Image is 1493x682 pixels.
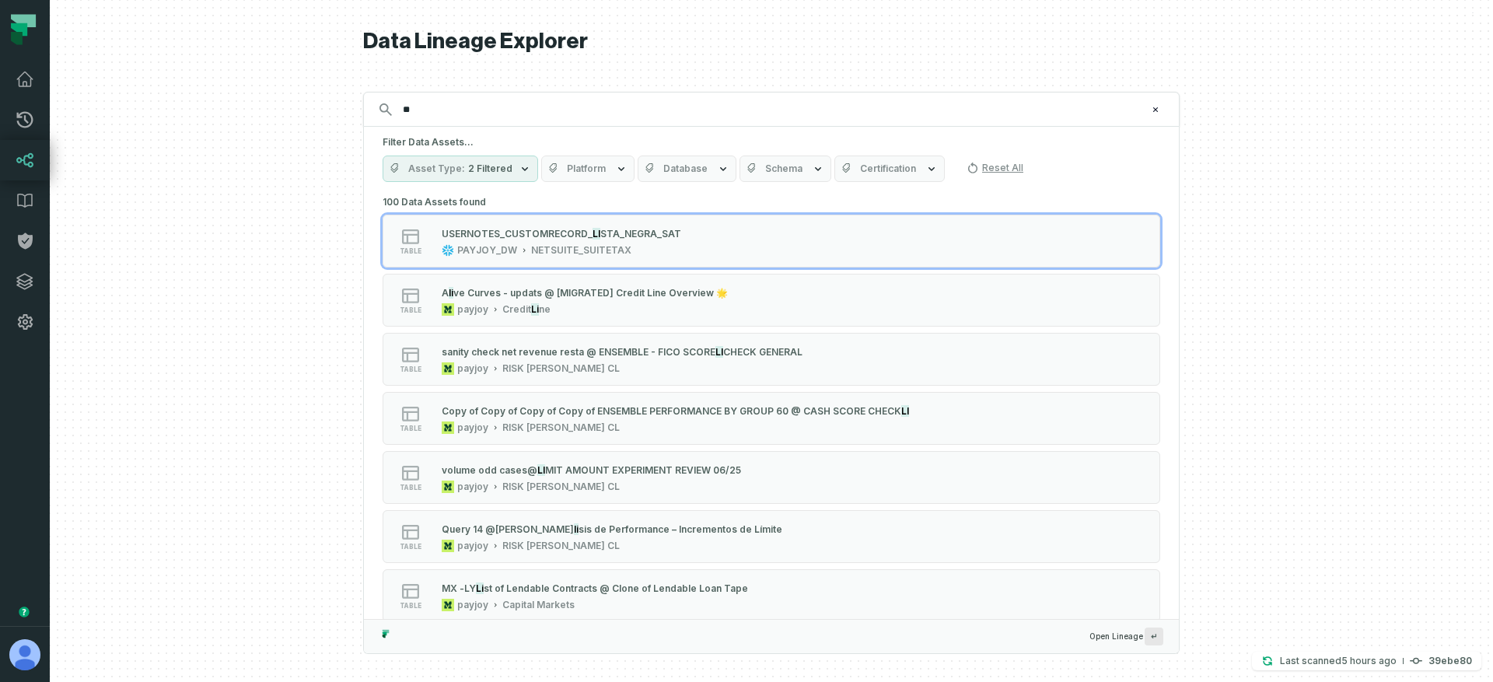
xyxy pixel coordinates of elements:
span: STA_NEGRA_SAT [600,228,681,240]
span: ne [539,303,551,316]
button: tablePAYJOY_DWNETSUITE_SUITETAX [383,215,1160,268]
mark: LI [537,464,545,476]
div: Tooltip anchor [17,605,31,619]
span: Press ↵ to add a new Data Asset to the graph [1145,628,1163,645]
span: it [526,303,531,316]
button: Asset Type2 Filtered [383,156,538,182]
span: USERNOTES_CUSTOMRECO [442,228,575,240]
span: Open Lineage [1089,628,1163,645]
span: Copy of Copy of Copy of Copy of ENSEMBLE PERFORMANCE BY GROUP 60 @ CASH SCORE CHE [442,405,887,417]
span: table [400,425,421,432]
div: PAYJOY_DW [457,244,517,257]
img: avatar of Aviel Bar-Yossef [9,639,40,670]
span: MIT AMOUNT EXPERIMENT REVIEW 06/25 [545,464,741,476]
button: tablepayjoyRISK [PERSON_NAME] CL [383,451,1160,504]
div: RISK DANIEL SAAVEDRA CL [502,362,620,375]
div: RISK DANIEL SAAVEDRA CL [502,421,620,434]
span: RD_ [575,228,593,240]
button: tablepayjoyCapital Markets [383,569,1160,622]
span: table [400,306,421,314]
span: Schema [765,163,802,175]
span: CK [887,405,901,417]
p: Last scanned [1280,653,1397,669]
div: payjoy [457,540,488,552]
button: Certification [834,156,945,182]
mark: LI [901,405,909,417]
span: Database [663,163,708,175]
span: st of Lendable Contracts @ Clone of Lendable Loan Tape [484,582,748,594]
div: NETSUITE_SUITETAX [531,244,631,257]
span: table [400,602,421,610]
span: table [400,484,421,491]
div: Credit Line [502,303,551,316]
button: Reset All [960,156,1030,180]
div: payjoy [457,481,488,493]
div: payjoy [457,421,488,434]
h4: 39ebe80 [1428,656,1472,666]
mark: li [449,287,453,299]
div: RISK DANIEL SAAVEDRA CL [502,481,620,493]
span: table [400,247,421,255]
button: Database [638,156,736,182]
span: table [400,543,421,551]
span: sanity check net revenue resta @ ENSEMBLE - FICO SCO [442,346,704,358]
div: payjoy [457,362,488,375]
mark: Li [476,582,484,594]
button: Last scanned[DATE] 5:04:36 AM39ebe80 [1252,652,1481,670]
mark: LI [715,346,723,358]
span: [PERSON_NAME] [495,523,574,535]
button: tablepayjoyRISK [PERSON_NAME] CL [383,333,1160,386]
span: @ [527,464,537,476]
button: Clear search query [1148,102,1163,117]
button: tablepayjoyRISK [PERSON_NAME] CL [383,510,1160,563]
span: Cred [502,303,526,316]
span: sis de Performance – Incrementos de Límite [579,523,782,535]
div: RISK DANIEL SAAVEDRA CL [502,540,620,552]
div: payjoy [457,599,488,611]
div: Suggestions [364,191,1179,619]
button: tablepayjoyCreditLine [383,274,1160,327]
span: Query 14 @ [442,523,495,535]
span: volume odd cases [442,464,527,476]
div: Capital Markets [502,599,575,611]
button: Schema [740,156,831,182]
span: A [442,287,449,299]
span: table [400,365,421,373]
mark: LI [593,228,600,240]
div: payjoy [457,303,488,316]
button: Platform [541,156,635,182]
span: Certification [860,163,916,175]
span: 2 Filtered [468,163,512,175]
span: CHECK GENERAL [723,346,802,358]
relative-time: Oct 5, 2025, 5:04 AM GMT+3 [1341,655,1397,666]
span: MX - [442,582,464,594]
h5: Filter Data Assets... [383,136,1160,149]
span: RE [704,346,715,358]
mark: li [574,523,579,535]
span: Platform [567,163,606,175]
h1: Data Lineage Explorer [363,28,1180,55]
span: ve Curves - updats @ [MIGRATED] Credit Line Overview 🌟 [453,287,728,299]
button: tablepayjoyRISK [PERSON_NAME] CL [383,392,1160,445]
span: LY [464,582,476,594]
mark: Li [531,303,539,316]
span: Asset Type [408,163,465,175]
